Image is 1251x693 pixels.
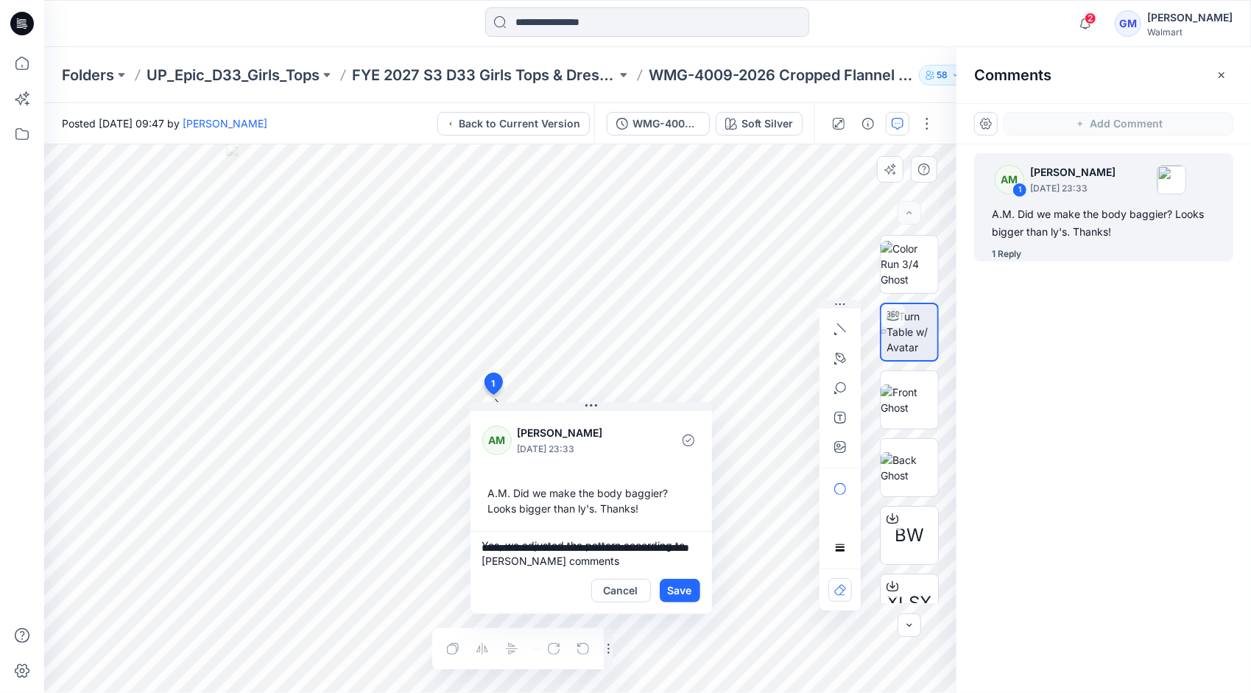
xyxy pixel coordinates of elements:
h2: Comments [974,66,1051,84]
div: 1 Reply [992,247,1021,261]
button: Cancel [591,579,651,602]
div: 1 [1012,183,1027,197]
p: [PERSON_NAME] [518,424,638,442]
button: Back to Current Version [437,112,590,136]
div: A.M. Did we make the body baggier? Looks bigger than ly's. Thanks! [482,479,700,522]
span: XLSX [887,590,932,616]
div: Soft Silver [741,116,793,132]
span: 2 [1085,13,1096,24]
img: Color Run 3/4 Ghost [881,241,938,287]
a: FYE 2027 S3 D33 Girls Tops & Dresses Epic Design [352,65,616,85]
span: 1 [492,377,496,390]
a: UP_Epic_D33_Girls_Tops [147,65,320,85]
button: Add Comment [1004,112,1233,136]
span: Posted [DATE] 09:47 by [62,116,267,131]
button: WMG-4009-2026 Cropped Flannel Shirt_Full Colorway [607,112,710,136]
button: Details [856,112,880,136]
span: BW [895,522,924,549]
div: WMG-4009-2026 Cropped Flannel Shirt_Full Colorway [632,116,700,132]
button: Soft Silver [716,112,803,136]
div: AM [482,426,512,455]
img: Back Ghost [881,452,938,483]
button: Save [660,579,700,602]
p: [DATE] 23:33 [1030,181,1116,196]
img: Turn Table w/ Avatar [887,309,937,355]
p: WMG-4009-2026 Cropped Flannel Shirt [649,65,913,85]
div: [PERSON_NAME] [1147,9,1233,27]
div: A.M. Did we make the body baggier? Looks bigger than ly's. Thanks! [992,205,1216,241]
a: [PERSON_NAME] [183,117,267,130]
div: GM [1115,10,1141,37]
a: Folders [62,65,114,85]
div: Walmart [1147,27,1233,38]
button: 58 [919,65,967,85]
p: [DATE] 23:33 [518,442,638,457]
p: [PERSON_NAME] [1030,163,1116,181]
div: AM [995,165,1024,194]
img: Front Ghost [881,384,938,415]
p: 58 [937,67,948,83]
